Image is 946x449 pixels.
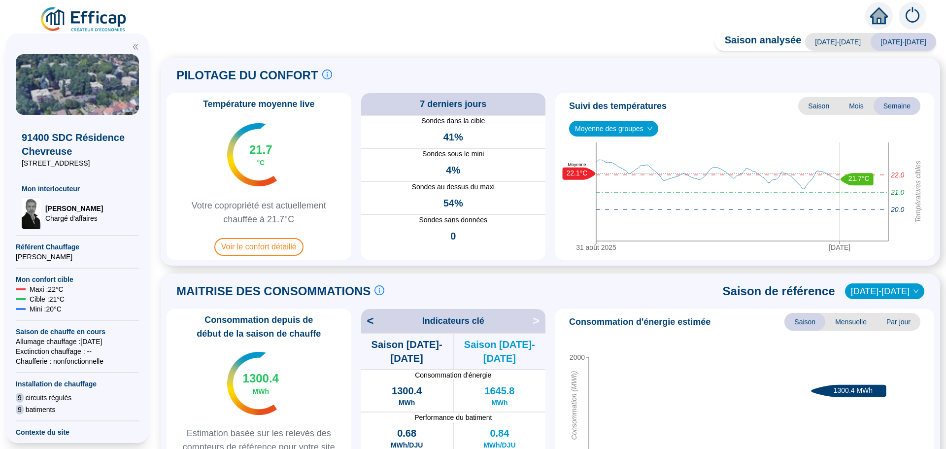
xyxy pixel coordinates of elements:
[834,386,873,394] text: 1300.4 MWh
[16,346,139,356] span: Exctinction chauffage : --
[914,161,922,223] tspan: Températures cibles
[397,426,416,440] span: 0.68
[227,123,277,186] img: indicateur températures
[848,175,870,183] text: 21.7°C
[361,313,374,329] span: <
[361,116,546,126] span: Sondes dans la cible
[484,384,514,398] span: 1645.8
[26,405,56,414] span: batiments
[570,353,585,361] tspan: 2000
[361,370,546,380] span: Consommation d'énergie
[647,126,653,132] span: down
[16,242,139,252] span: Référent Chauffage
[30,304,62,314] span: Mini : 20 °C
[322,69,332,79] span: info-circle
[871,33,936,51] span: [DATE]-[DATE]
[22,198,41,229] img: Chargé d'affaires
[890,206,904,214] tspan: 20.0
[227,352,277,415] img: indicateur températures
[443,196,463,210] span: 54%
[243,371,279,386] span: 1300.4
[170,313,347,341] span: Consommation depuis de début de la saison de chauffe
[22,158,133,168] span: [STREET_ADDRESS]
[874,97,920,115] span: Semaine
[16,252,139,262] span: [PERSON_NAME]
[829,243,850,251] tspan: [DATE]
[16,356,139,366] span: Chaufferie : non fonctionnelle
[825,313,877,331] span: Mensuelle
[420,97,486,111] span: 7 derniers jours
[374,285,384,295] span: info-circle
[805,33,871,51] span: [DATE]-[DATE]
[576,243,616,251] tspan: 31 août 2025
[715,33,802,51] span: Saison analysée
[454,338,545,365] span: Saison [DATE]-[DATE]
[214,238,304,256] span: Voir le confort détaillé
[170,199,347,226] span: Votre copropriété est actuellement chauffée à 21.7°C
[569,315,710,329] span: Consommation d'énergie estimée
[392,384,422,398] span: 1300.4
[567,169,588,177] text: 22.1°C
[422,314,484,328] span: Indicateurs clé
[798,97,839,115] span: Saison
[16,327,139,337] span: Saison de chauffe en cours
[45,204,103,213] span: [PERSON_NAME]
[361,413,546,422] span: Performance du batiment
[16,337,139,346] span: Allumage chauffage : [DATE]
[450,229,456,243] span: 0
[870,7,888,25] span: home
[533,313,545,329] span: >
[568,163,586,168] text: Moyenne
[26,393,71,403] span: circuits régulés
[490,426,509,440] span: 0.84
[399,398,415,408] span: MWh
[851,284,918,299] span: 2022-2023
[877,313,920,331] span: Par jour
[491,398,507,408] span: MWh
[361,338,453,365] span: Saison [DATE]-[DATE]
[257,158,265,168] span: °C
[575,121,652,136] span: Moyenne des groupes
[16,427,139,437] span: Contexte du site
[361,182,546,192] span: Sondes au dessus du maxi
[30,284,64,294] span: Maxi : 22 °C
[446,163,460,177] span: 4%
[361,149,546,159] span: Sondes sous le mini
[176,68,318,83] span: PILOTAGE DU CONFORT
[570,371,578,440] tspan: Consommation (MWh)
[16,405,24,414] span: 9
[132,43,139,50] span: double-left
[30,294,65,304] span: Cible : 21 °C
[361,215,546,225] span: Sondes sans données
[913,288,919,294] span: down
[890,188,904,196] tspan: 21.0
[45,213,103,223] span: Chargé d'affaires
[784,313,825,331] span: Saison
[249,142,272,158] span: 21.7
[22,131,133,158] span: 91400 SDC Résidence Chevreuse
[16,393,24,403] span: 9
[253,386,269,396] span: MWh
[723,283,835,299] span: Saison de référence
[16,379,139,389] span: Installation de chauffage
[22,184,133,194] span: Mon interlocuteur
[890,171,904,179] tspan: 22.0
[176,283,371,299] span: MAITRISE DES CONSOMMATIONS
[899,2,926,30] img: alerts
[16,275,139,284] span: Mon confort cible
[569,99,667,113] span: Suivi des températures
[839,97,874,115] span: Mois
[443,130,463,144] span: 41%
[197,97,321,111] span: Température moyenne live
[39,6,129,34] img: efficap energie logo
